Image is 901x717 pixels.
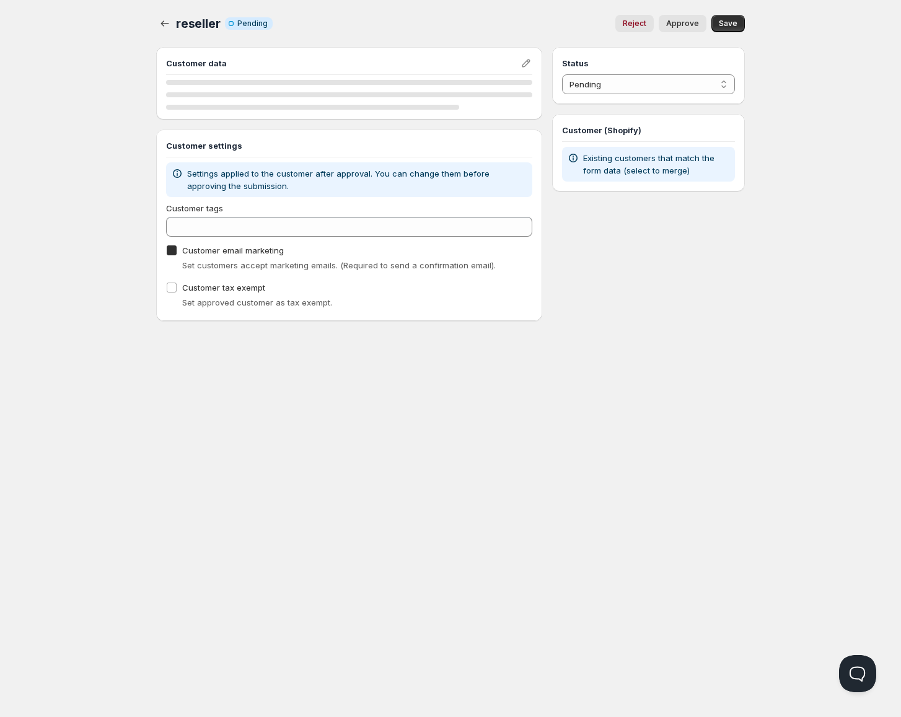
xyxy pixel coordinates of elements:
button: Reject [615,15,654,32]
button: Edit [517,55,535,72]
h3: Customer data [166,57,520,69]
span: Approve [666,19,699,29]
span: Customer tax exempt [182,283,265,293]
span: Save [719,19,737,29]
span: Reject [623,19,646,29]
h3: Customer settings [166,139,532,152]
h3: Customer (Shopify) [562,124,735,136]
p: Existing customers that match the form data (select to merge) [583,152,730,177]
span: Set approved customer as tax exempt. [182,297,332,307]
h3: Status [562,57,735,69]
button: Approve [659,15,706,32]
span: reseller [176,16,220,31]
button: Save [711,15,745,32]
iframe: Help Scout Beacon - Open [839,655,876,692]
p: Settings applied to the customer after approval. You can change them before approving the submiss... [187,167,527,192]
span: Customer tags [166,203,223,213]
span: Pending [237,19,268,29]
span: Set customers accept marketing emails. (Required to send a confirmation email). [182,260,496,270]
span: Customer email marketing [182,245,284,255]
